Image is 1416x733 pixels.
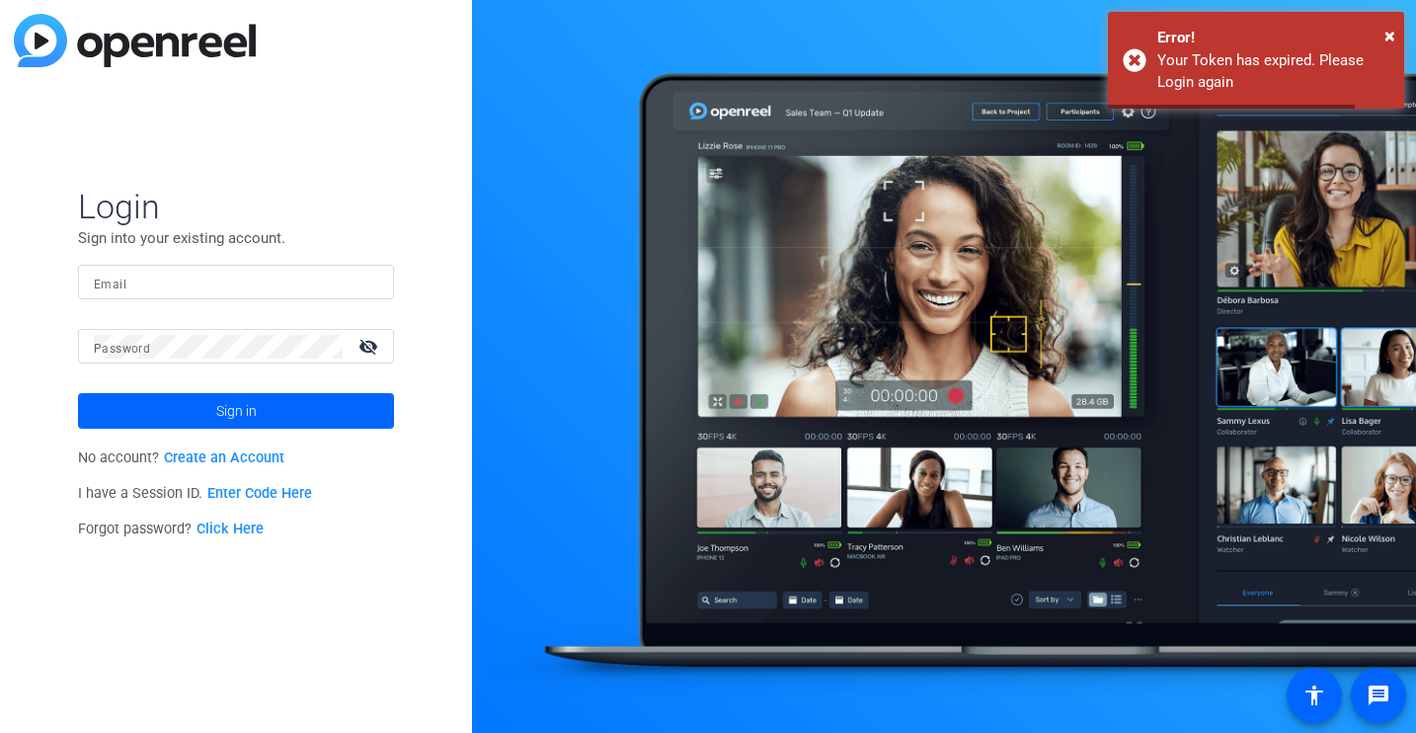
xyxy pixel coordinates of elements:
img: blue-gradient.svg [14,14,256,67]
div: Error! [1157,27,1389,49]
span: I have a Session ID. [78,485,312,502]
mat-label: Password [94,342,150,356]
mat-icon: visibility_off [347,332,394,361]
span: × [1384,24,1395,47]
mat-label: Email [94,278,126,291]
span: Login [78,186,394,227]
span: Forgot password? [78,521,264,537]
div: Your Token has expired. Please Login again [1157,49,1389,94]
p: Sign into your existing account. [78,227,394,249]
span: Sign in [216,386,257,436]
button: Sign in [78,393,394,429]
input: Enter Email Address [94,271,378,294]
button: Close [1384,21,1395,50]
a: Click Here [197,521,264,537]
mat-icon: accessibility [1302,684,1326,707]
span: No account? [78,449,284,466]
a: Create an Account [164,449,284,466]
a: Enter Code Here [207,485,312,502]
mat-icon: message [1367,684,1390,707]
